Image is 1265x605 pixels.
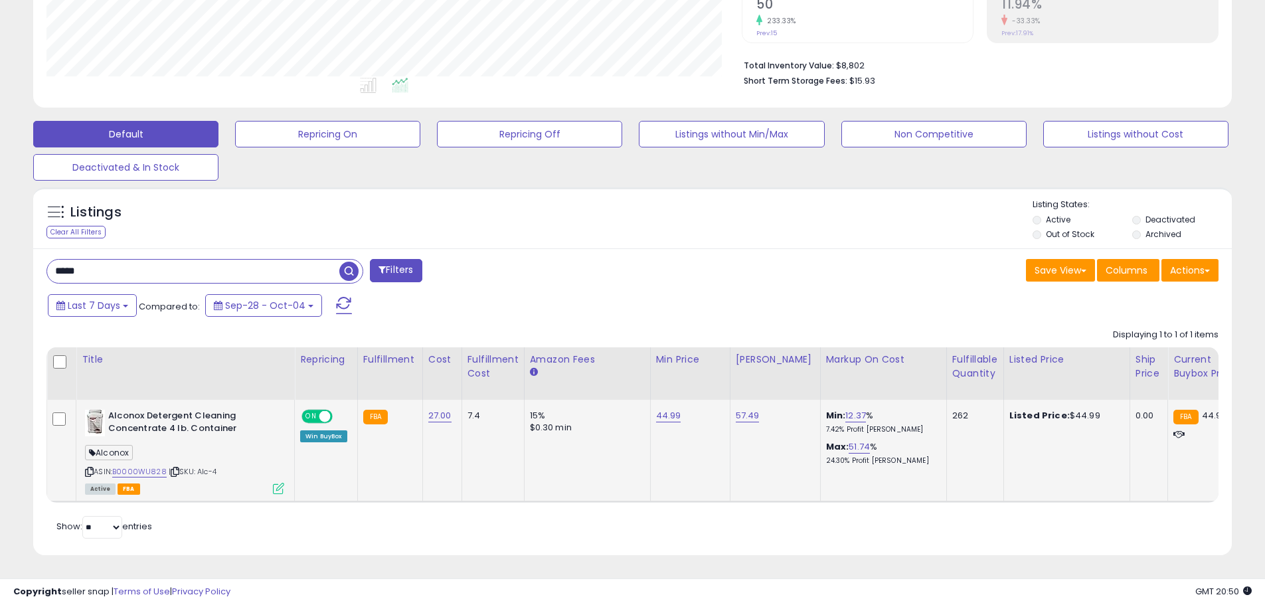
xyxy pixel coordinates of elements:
[85,483,116,495] span: All listings currently available for purchase on Amazon
[530,422,640,434] div: $0.30 min
[370,259,422,282] button: Filters
[225,299,305,312] span: Sep-28 - Oct-04
[108,410,270,438] b: Alconox Detergent Cleaning Concentrate 4 lb. Container
[826,456,936,466] p: 24.30% Profit [PERSON_NAME]
[85,445,133,460] span: Alconox
[826,441,936,466] div: %
[762,16,796,26] small: 233.33%
[363,410,388,424] small: FBA
[331,411,352,422] span: OFF
[639,121,824,147] button: Listings without Min/Max
[736,409,760,422] a: 57.49
[826,425,936,434] p: 7.42% Profit [PERSON_NAME]
[952,353,998,381] div: Fulfillable Quantity
[467,410,514,422] div: 7.4
[33,121,218,147] button: Default
[736,353,815,367] div: [PERSON_NAME]
[205,294,322,317] button: Sep-28 - Oct-04
[530,353,645,367] div: Amazon Fees
[826,353,941,367] div: Markup on Cost
[1113,329,1219,341] div: Displaying 1 to 1 of 1 items
[300,430,347,442] div: Win BuyBox
[82,353,289,367] div: Title
[85,410,105,436] img: 41xxn5QYaAL._SL40_.jpg
[841,121,1027,147] button: Non Competitive
[1202,409,1227,422] span: 44.99
[656,409,681,422] a: 44.99
[428,353,456,367] div: Cost
[530,367,538,379] small: Amazon Fees.
[744,56,1209,72] li: $8,802
[1033,199,1232,211] p: Listing States:
[1007,16,1041,26] small: -33.33%
[1145,228,1181,240] label: Archived
[1173,353,1242,381] div: Current Buybox Price
[118,483,140,495] span: FBA
[85,410,284,493] div: ASIN:
[467,353,519,381] div: Fulfillment Cost
[849,440,870,454] a: 51.74
[68,299,120,312] span: Last 7 Days
[826,440,849,453] b: Max:
[112,466,167,477] a: B0000WU828
[826,410,936,434] div: %
[363,353,417,367] div: Fulfillment
[1043,121,1228,147] button: Listings without Cost
[235,121,420,147] button: Repricing On
[169,466,216,477] span: | SKU: Alc-4
[114,585,170,598] a: Terms of Use
[437,121,622,147] button: Repricing Off
[428,409,452,422] a: 27.00
[1046,228,1094,240] label: Out of Stock
[48,294,137,317] button: Last 7 Days
[826,409,846,422] b: Min:
[744,75,847,86] b: Short Term Storage Fees:
[530,410,640,422] div: 15%
[56,520,152,533] span: Show: entries
[139,300,200,313] span: Compared to:
[70,203,122,222] h5: Listings
[656,353,724,367] div: Min Price
[1001,29,1033,37] small: Prev: 17.91%
[1136,410,1157,422] div: 0.00
[303,411,319,422] span: ON
[1046,214,1070,225] label: Active
[1136,353,1162,381] div: Ship Price
[172,585,230,598] a: Privacy Policy
[849,74,875,87] span: $15.93
[46,226,106,238] div: Clear All Filters
[744,60,834,71] b: Total Inventory Value:
[300,353,352,367] div: Repricing
[1009,410,1120,422] div: $44.99
[13,586,230,598] div: seller snap | |
[1026,259,1095,282] button: Save View
[952,410,993,422] div: 262
[845,409,866,422] a: 12.37
[1097,259,1159,282] button: Columns
[13,585,62,598] strong: Copyright
[1106,264,1147,277] span: Columns
[1161,259,1219,282] button: Actions
[1009,409,1070,422] b: Listed Price:
[1173,410,1198,424] small: FBA
[1009,353,1124,367] div: Listed Price
[33,154,218,181] button: Deactivated & In Stock
[756,29,777,37] small: Prev: 15
[1145,214,1195,225] label: Deactivated
[820,347,946,400] th: The percentage added to the cost of goods (COGS) that forms the calculator for Min & Max prices.
[1195,585,1252,598] span: 2025-10-12 20:50 GMT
